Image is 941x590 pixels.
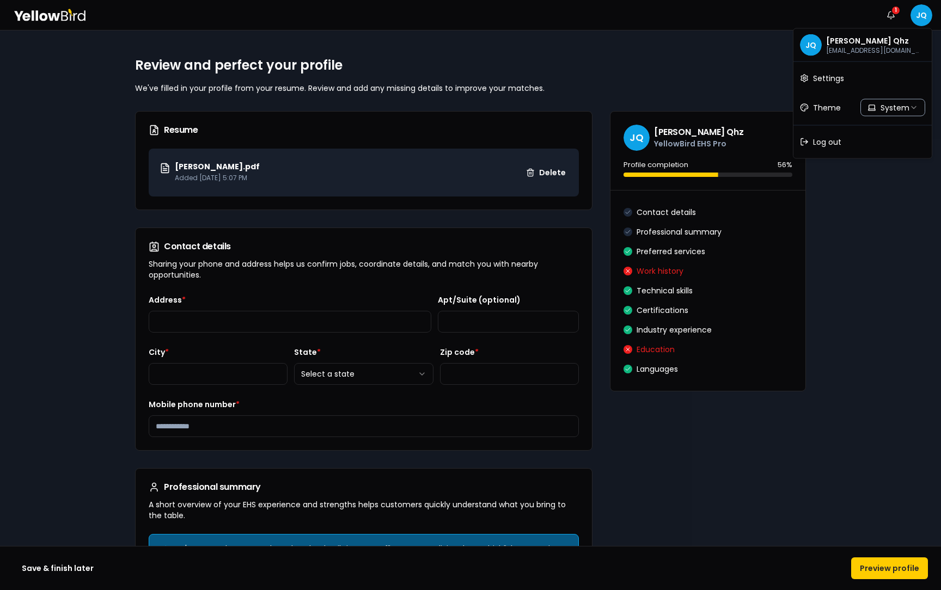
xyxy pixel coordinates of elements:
p: Juan Test Qhz [826,35,922,46]
p: jcamilo+test-2_15-10-2025@goyellowbird.com [826,46,922,55]
span: JQ [800,34,822,56]
span: Log out [813,137,841,147]
span: Theme [813,102,841,113]
span: Settings [813,73,844,84]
